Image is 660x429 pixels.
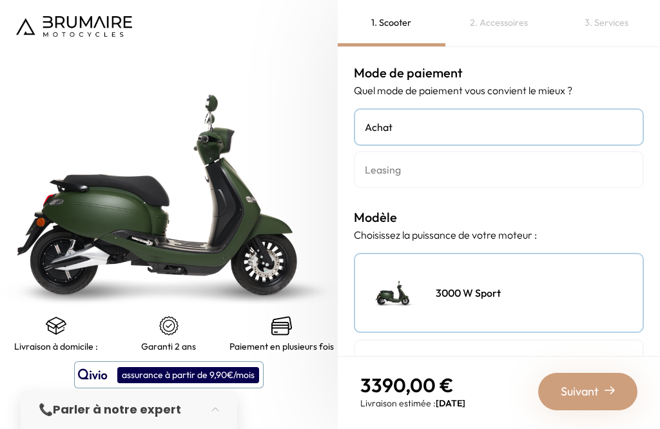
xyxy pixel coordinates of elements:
[354,63,644,83] h3: Mode de paiement
[159,315,179,336] img: certificat-de-garantie.png
[362,261,426,325] img: Scooter
[354,227,644,243] p: Choisissez la puissance de votre moteur :
[46,315,66,336] img: shipping.png
[16,16,132,37] img: Logo de Brumaire
[605,385,615,395] img: right-arrow-2.png
[362,347,426,412] img: Scooter
[360,373,454,397] span: 3390,00 €
[354,83,644,98] p: Quel mode de paiement vous convient le mieux ?
[360,397,465,410] p: Livraison estimée :
[561,383,599,401] span: Suivant
[354,208,644,227] h3: Modèle
[365,162,633,177] h4: Leasing
[365,119,633,135] h4: Achat
[141,341,196,352] p: Garanti 2 ans
[229,341,334,352] p: Paiement en plusieurs fois
[117,367,259,383] div: assurance à partir de 9,90€/mois
[436,285,501,301] h4: 3000 W Sport
[271,315,292,336] img: credit-cards.png
[14,341,98,352] p: Livraison à domicile :
[78,367,108,383] img: logo qivio
[354,151,644,188] a: Leasing
[436,397,465,409] span: [DATE]
[74,361,264,388] button: assurance à partir de 9,90€/mois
